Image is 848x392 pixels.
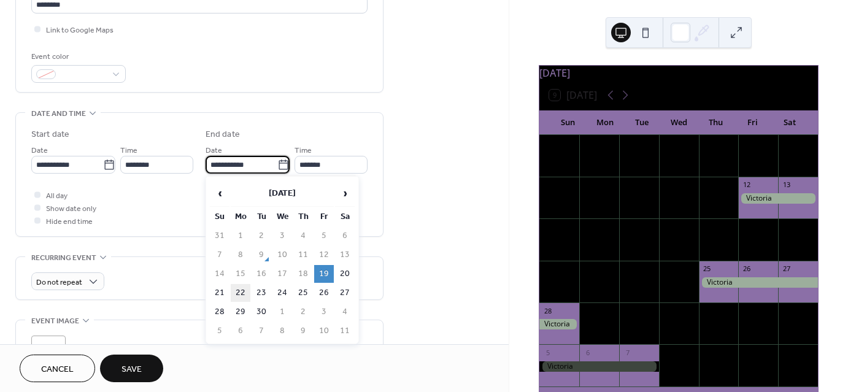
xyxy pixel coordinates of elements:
[734,110,771,135] div: Fri
[314,284,334,302] td: 26
[31,107,86,120] span: Date and time
[252,246,271,264] td: 9
[663,180,672,190] div: 10
[336,181,354,206] span: ›
[663,348,672,357] div: 8
[583,306,592,315] div: 29
[293,265,313,283] td: 18
[293,322,313,340] td: 9
[293,303,313,321] td: 2
[586,110,623,135] div: Mon
[782,306,791,315] div: 4
[742,180,751,190] div: 12
[703,264,712,274] div: 25
[231,265,250,283] td: 15
[543,139,552,148] div: 31
[231,208,250,226] th: Mo
[210,284,229,302] td: 21
[771,110,808,135] div: Sat
[703,139,712,148] div: 4
[782,222,791,231] div: 20
[272,208,292,226] th: We
[663,264,672,274] div: 24
[252,284,271,302] td: 23
[782,348,791,357] div: 11
[100,355,163,382] button: Save
[742,222,751,231] div: 19
[295,144,312,157] span: Time
[583,180,592,190] div: 8
[335,246,355,264] td: 13
[272,246,292,264] td: 10
[121,363,142,376] span: Save
[46,202,96,215] span: Show date only
[703,180,712,190] div: 11
[543,222,552,231] div: 14
[782,139,791,148] div: 6
[782,180,791,190] div: 13
[623,306,632,315] div: 30
[210,265,229,283] td: 14
[120,144,137,157] span: Time
[703,348,712,357] div: 9
[272,284,292,302] td: 24
[539,66,818,80] div: [DATE]
[314,265,334,283] td: 19
[738,193,818,204] div: Victoria
[31,128,69,141] div: Start date
[314,208,334,226] th: Fr
[314,303,334,321] td: 3
[314,322,334,340] td: 10
[549,110,586,135] div: Sun
[31,50,123,63] div: Event color
[252,227,271,245] td: 2
[46,24,114,37] span: Link to Google Maps
[231,303,250,321] td: 29
[210,227,229,245] td: 31
[623,264,632,274] div: 23
[663,139,672,148] div: 3
[293,284,313,302] td: 25
[539,319,579,329] div: Victoria
[46,215,93,228] span: Hide end time
[543,180,552,190] div: 7
[231,284,250,302] td: 22
[31,315,79,328] span: Event image
[252,322,271,340] td: 7
[252,303,271,321] td: 30
[293,227,313,245] td: 4
[252,265,271,283] td: 16
[742,306,751,315] div: 3
[782,264,791,274] div: 27
[539,361,658,372] div: Victoria
[543,348,552,357] div: 5
[41,363,74,376] span: Cancel
[699,277,818,288] div: Victoria
[623,180,632,190] div: 9
[272,303,292,321] td: 1
[206,128,240,141] div: End date
[703,222,712,231] div: 18
[314,246,334,264] td: 12
[314,227,334,245] td: 5
[231,322,250,340] td: 6
[231,227,250,245] td: 1
[583,264,592,274] div: 22
[335,322,355,340] td: 11
[272,265,292,283] td: 17
[20,355,95,382] a: Cancel
[623,110,660,135] div: Tue
[742,139,751,148] div: 5
[293,208,313,226] th: Th
[335,303,355,321] td: 4
[335,227,355,245] td: 6
[272,322,292,340] td: 8
[36,275,82,290] span: Do not repeat
[252,208,271,226] th: Tu
[293,246,313,264] td: 11
[231,180,334,207] th: [DATE]
[697,110,734,135] div: Thu
[742,348,751,357] div: 10
[543,306,552,315] div: 28
[46,190,67,202] span: All day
